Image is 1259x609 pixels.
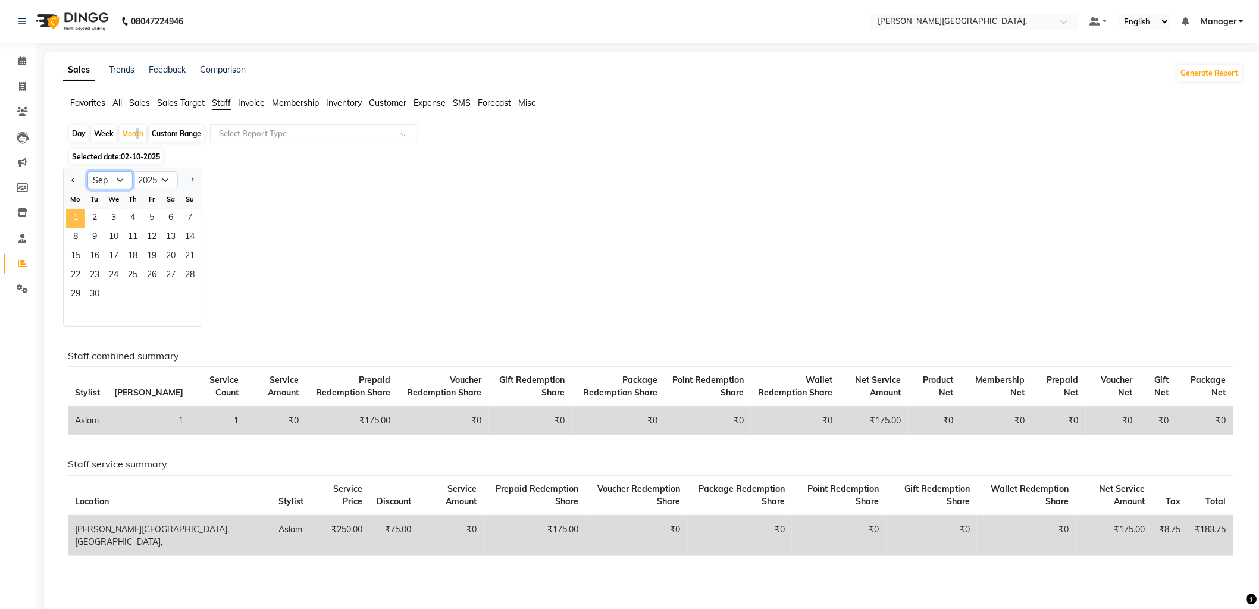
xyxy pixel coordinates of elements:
[180,209,199,228] span: 7
[85,247,104,266] div: Tuesday, September 16, 2025
[1166,496,1181,507] span: Tax
[908,407,960,435] td: ₹0
[190,407,246,435] td: 1
[149,125,204,142] div: Custom Range
[1188,516,1233,556] td: ₹183.75
[85,228,104,247] span: 9
[446,484,477,507] span: Service Amount
[133,171,178,189] select: Select year
[66,266,85,285] div: Monday, September 22, 2025
[85,247,104,266] span: 16
[104,247,123,266] div: Wednesday, September 17, 2025
[161,247,180,266] div: Saturday, September 20, 2025
[326,98,362,108] span: Inventory
[586,516,688,556] td: ₹0
[272,98,319,108] span: Membership
[123,228,142,247] span: 11
[131,5,183,38] b: 08047224946
[306,407,397,435] td: ₹175.00
[104,266,123,285] span: 24
[180,228,199,247] div: Sunday, September 14, 2025
[119,125,146,142] div: Month
[187,171,197,190] button: Next month
[855,375,901,398] span: Net Service Amount
[123,228,142,247] div: Thursday, September 11, 2025
[91,125,117,142] div: Week
[377,496,411,507] span: Discount
[161,228,180,247] span: 13
[107,407,190,435] td: 1
[66,209,85,228] span: 1
[149,64,186,75] a: Feedback
[180,228,199,247] span: 14
[123,266,142,285] div: Thursday, September 25, 2025
[1032,407,1086,435] td: ₹0
[75,387,100,398] span: Stylist
[279,496,304,507] span: Stylist
[104,247,123,266] span: 17
[70,98,105,108] span: Favorites
[114,387,183,398] span: [PERSON_NAME]
[142,228,161,247] span: 12
[85,285,104,304] div: Tuesday, September 30, 2025
[1152,516,1188,556] td: ₹8.75
[699,484,785,507] span: Package Redemption Share
[104,209,123,228] div: Wednesday, September 3, 2025
[142,209,161,228] span: 5
[123,266,142,285] span: 25
[1155,375,1169,398] span: Gift Net
[453,98,471,108] span: SMS
[161,266,180,285] div: Saturday, September 27, 2025
[759,375,833,398] span: Wallet Redemption Share
[598,484,681,507] span: Voucher Redemption Share
[142,228,161,247] div: Friday, September 12, 2025
[1047,375,1079,398] span: Prepaid Net
[109,64,134,75] a: Trends
[85,228,104,247] div: Tuesday, September 9, 2025
[665,407,751,435] td: ₹0
[212,98,231,108] span: Staff
[499,375,565,398] span: Gift Redemption Share
[1101,375,1132,398] span: Voucher Net
[69,125,89,142] div: Day
[180,190,199,209] div: Su
[369,98,406,108] span: Customer
[489,407,572,435] td: ₹0
[66,285,85,304] div: Monday, September 29, 2025
[66,247,85,266] span: 15
[923,375,953,398] span: Product Net
[976,375,1025,398] span: Membership Net
[161,209,180,228] div: Saturday, September 6, 2025
[1139,407,1176,435] td: ₹0
[977,516,1076,556] td: ₹0
[129,98,150,108] span: Sales
[142,209,161,228] div: Friday, September 5, 2025
[161,247,180,266] span: 20
[161,190,180,209] div: Sa
[142,247,161,266] span: 19
[66,190,85,209] div: Mo
[85,266,104,285] div: Tuesday, September 23, 2025
[1201,15,1236,28] span: Manager
[991,484,1069,507] span: Wallet Redemption Share
[496,484,579,507] span: Prepaid Redemption Share
[123,190,142,209] div: Th
[87,171,133,189] select: Select month
[414,98,446,108] span: Expense
[66,266,85,285] span: 22
[200,64,246,75] a: Comparison
[161,266,180,285] span: 27
[142,266,161,285] div: Friday, September 26, 2025
[66,209,85,228] div: Monday, September 1, 2025
[68,350,1233,362] h6: Staff combined summary
[333,484,362,507] span: Service Price
[104,190,123,209] div: We
[209,375,239,398] span: Service Count
[68,516,272,556] td: [PERSON_NAME][GEOGRAPHIC_DATA], [GEOGRAPHIC_DATA],
[960,407,1032,435] td: ₹0
[112,98,122,108] span: All
[180,209,199,228] div: Sunday, September 7, 2025
[484,516,585,556] td: ₹175.00
[1076,516,1152,556] td: ₹175.00
[104,228,123,247] div: Wednesday, September 10, 2025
